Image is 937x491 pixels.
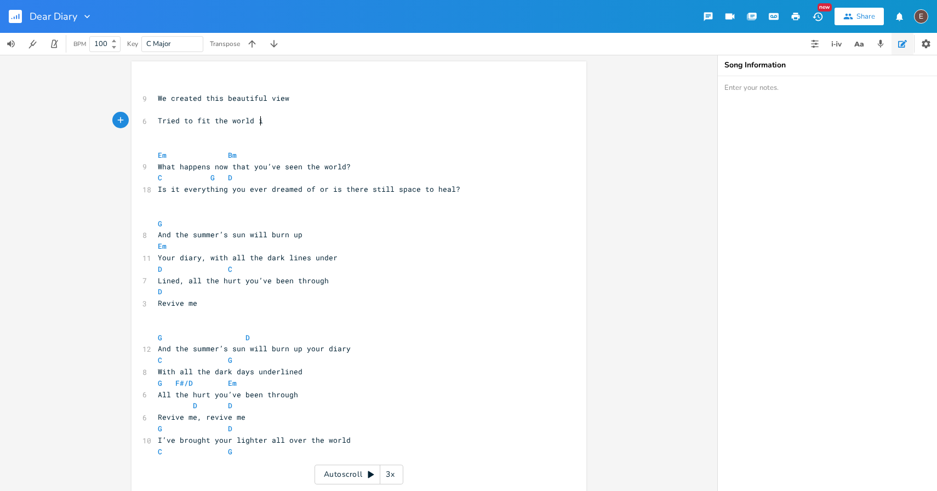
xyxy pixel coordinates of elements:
span: Revive me, revive me [158,412,245,422]
span: Bm [228,150,237,160]
span: D [228,173,232,182]
span: C Major [146,39,171,49]
span: G [228,447,232,456]
span: We created this beautiful view [158,93,289,103]
div: New [818,3,832,12]
span: G [158,219,162,229]
span: And the summer’s sun will burn up [158,230,302,239]
span: D [193,401,197,410]
span: C [158,447,162,456]
div: Transpose [210,41,240,47]
div: BPM [73,41,86,47]
span: G [158,333,162,342]
span: And the summer’s sun will burn up your diary [158,344,351,353]
span: G [158,378,162,388]
span: C [228,264,232,274]
div: Song Information [724,61,930,69]
span: Dear Diary [30,12,77,21]
span: Tried to fit the world i [158,116,263,125]
span: D [245,333,250,342]
span: F#/D [175,378,193,388]
button: New [807,7,829,26]
span: D [158,287,162,296]
span: Em [158,241,167,251]
span: Em [228,378,237,388]
button: E [914,4,928,29]
button: Share [835,8,884,25]
span: Is it everything you ever dreamed of or is there still space to heal? [158,184,460,194]
span: With all the dark days underlined [158,367,302,376]
div: Autoscroll [315,465,403,484]
span: G [228,355,232,365]
span: D [228,401,232,410]
span: Em [158,150,167,160]
span: Lined, all the hurt you’ve been through [158,276,329,286]
span: G [210,173,215,182]
span: C [158,173,162,182]
div: Share [856,12,875,21]
span: D [228,424,232,433]
span: G [158,424,162,433]
span: All the hurt you’ve been through [158,390,298,399]
div: Key [127,41,138,47]
span: C [158,355,162,365]
span: I’ve brought your lighter all over the world [158,435,351,445]
div: edward [914,9,928,24]
span: Your diary, with all the dark lines under [158,253,338,262]
span: Revive me [158,298,197,308]
div: 3x [380,465,400,484]
span: What happens now that you’ve seen the world? [158,162,351,172]
span: D [158,264,162,274]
